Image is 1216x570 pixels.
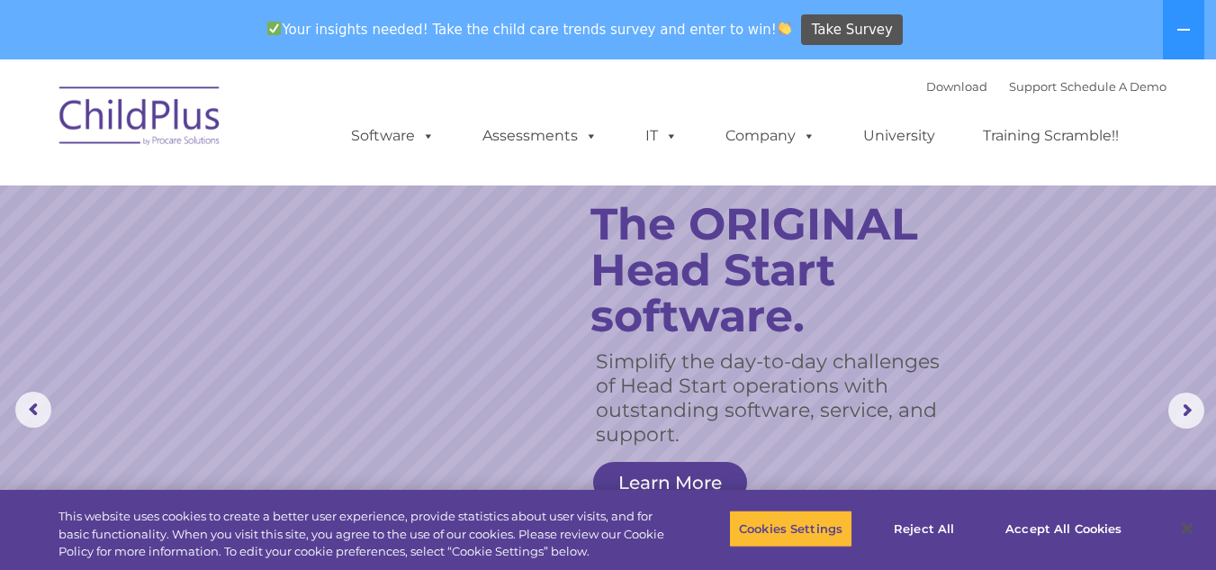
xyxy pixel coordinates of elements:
a: Download [926,79,987,94]
span: Phone number [250,193,327,206]
img: ✅ [267,22,281,35]
span: Your insights needed! Take the child care trends survey and enter to win! [260,12,799,47]
a: IT [627,118,696,154]
a: Company [707,118,833,154]
a: Learn More [593,462,747,503]
span: Last name [250,119,305,132]
button: Accept All Cookies [995,510,1131,547]
img: 👏 [778,22,791,35]
a: Schedule A Demo [1060,79,1166,94]
div: This website uses cookies to create a better user experience, provide statistics about user visit... [59,508,669,561]
a: Software [333,118,453,154]
a: University [845,118,953,154]
button: Cookies Settings [729,510,852,547]
font: | [926,79,1166,94]
a: Support [1009,79,1057,94]
button: Close [1167,509,1207,548]
button: Reject All [868,510,980,547]
img: ChildPlus by Procare Solutions [50,74,230,164]
a: Take Survey [801,14,903,46]
span: Take Survey [812,14,893,46]
a: Assessments [464,118,616,154]
a: Training Scramble!! [965,118,1137,154]
rs-layer: The ORIGINAL Head Start software. [590,201,970,339]
rs-layer: Simplify the day-to-day challenges of Head Start operations with outstanding software, service, a... [596,349,951,447]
